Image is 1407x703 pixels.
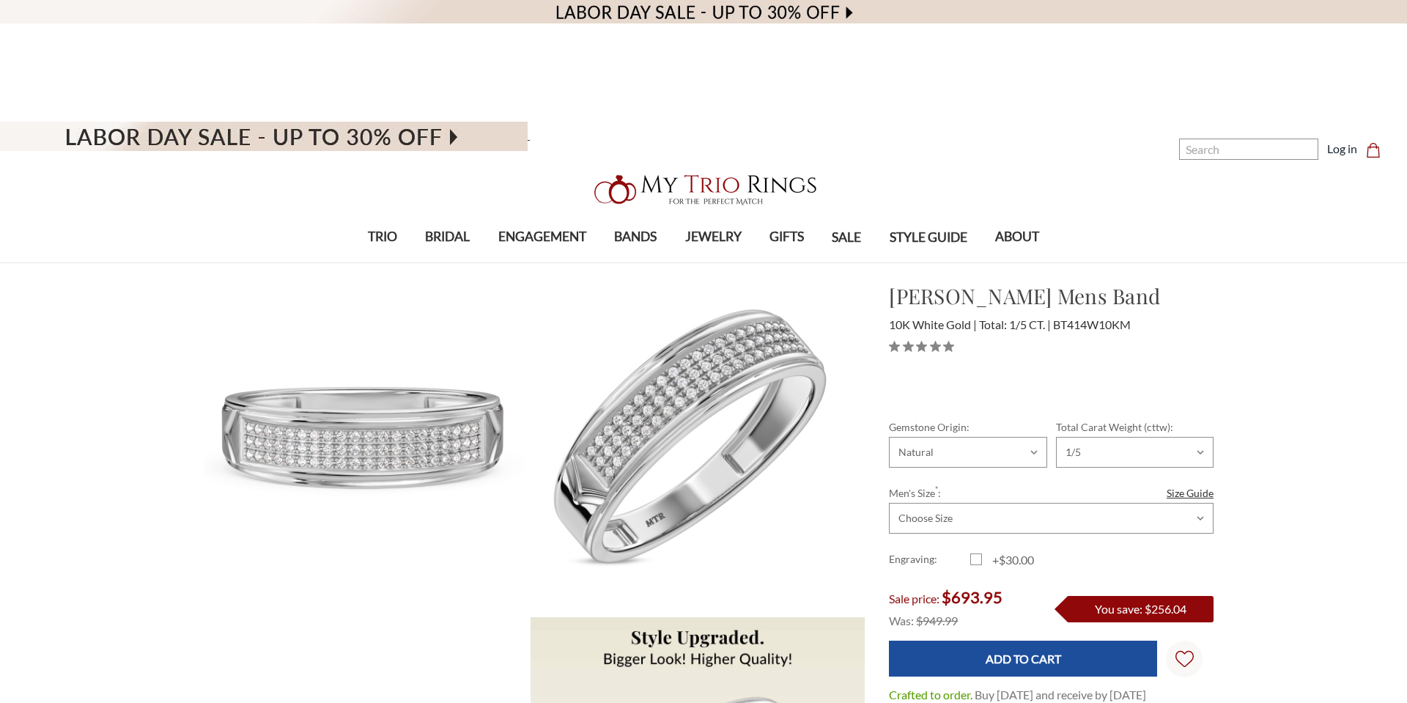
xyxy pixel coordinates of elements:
[889,281,1214,312] h1: [PERSON_NAME] Mens Band
[889,485,1214,501] label: Men's Size :
[1095,602,1186,616] span: You save: $256.04
[354,213,411,261] a: TRIO
[531,281,865,616] img: Photo of Gracie 1/5 ct tw. Diamond Mens Band 10K White Gold [BT414WM]
[706,261,720,262] button: submenu toggle
[425,227,470,246] span: BRIDAL
[889,592,939,606] span: Sale price:
[1179,139,1318,160] input: Search
[995,227,1039,246] span: ABOUT
[916,614,958,627] span: $949.99
[981,213,1053,261] a: ABOUT
[408,166,999,213] a: My Trio Rings
[498,227,586,246] span: ENGAGEMENT
[440,261,455,262] button: submenu toggle
[889,614,914,627] span: Was:
[671,213,755,261] a: JEWELRY
[1366,143,1381,158] svg: cart.cart_preview
[685,227,742,246] span: JEWELRY
[1327,140,1357,158] a: Log in
[194,281,529,616] img: Photo of Gracie 1/5 ct tw. Diamond Mens Band 10K White Gold [BT414WM]
[979,317,1051,331] span: Total: 1/5 CT.
[614,227,657,246] span: BANDS
[756,213,818,261] a: GIFTS
[889,551,970,569] label: Engraving:
[942,587,1002,607] span: $693.95
[411,213,484,261] a: BRIDAL
[628,261,643,262] button: submenu toggle
[1010,261,1024,262] button: submenu toggle
[970,551,1052,569] label: +$30.00
[600,213,671,261] a: BANDS
[832,228,861,247] span: SALE
[818,214,875,262] a: SALE
[535,261,550,262] button: submenu toggle
[1053,317,1131,331] span: BT414W10KM
[779,261,794,262] button: submenu toggle
[889,317,977,331] span: 10K White Gold
[1366,140,1389,158] a: Cart with 0 items
[1167,485,1214,501] a: Size Guide
[1166,641,1203,677] a: Wish Lists
[889,419,1046,435] label: Gemstone Origin:
[375,261,390,262] button: submenu toggle
[1056,419,1214,435] label: Total Carat Weight (cttw):
[890,228,967,247] span: STYLE GUIDE
[769,227,804,246] span: GIFTS
[484,213,600,261] a: ENGAGEMENT
[586,166,821,213] img: My Trio Rings
[889,641,1157,677] input: Add to Cart
[875,214,981,262] a: STYLE GUIDE
[368,227,397,246] span: TRIO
